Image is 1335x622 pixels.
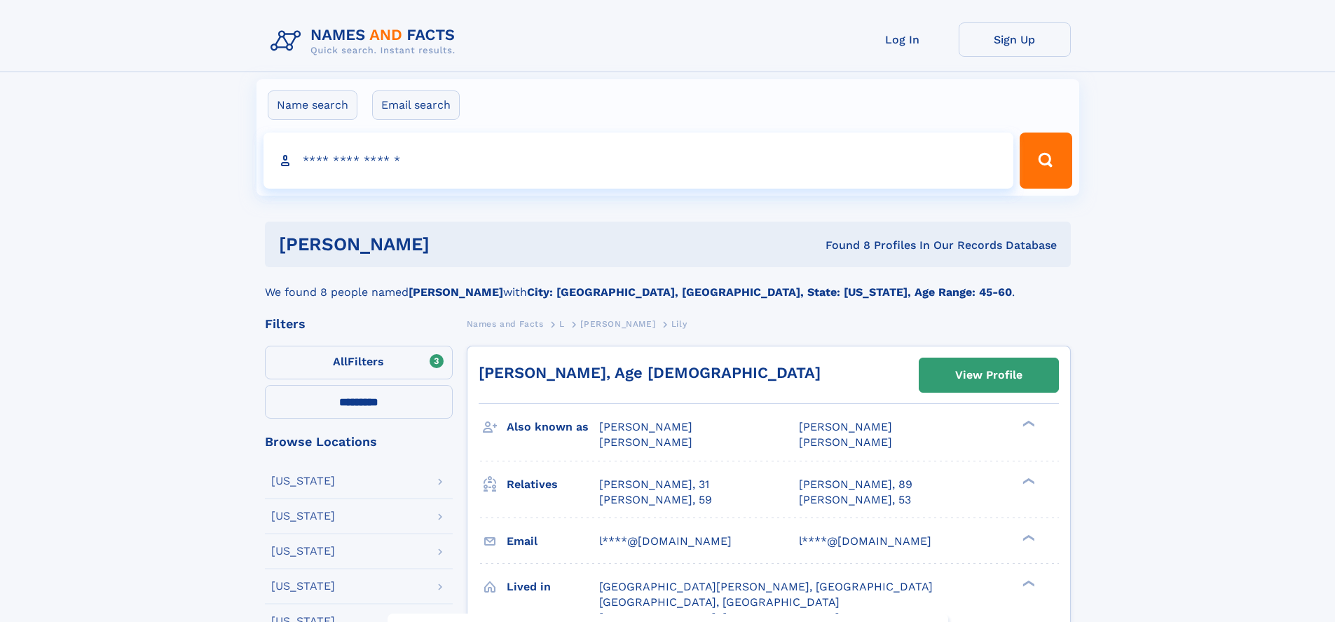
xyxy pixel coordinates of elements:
[1019,476,1036,485] div: ❯
[627,238,1057,253] div: Found 8 Profiles In Our Records Database
[527,285,1012,299] b: City: [GEOGRAPHIC_DATA], [GEOGRAPHIC_DATA], State: [US_STATE], Age Range: 45-60
[1019,533,1036,542] div: ❯
[799,420,892,433] span: [PERSON_NAME]
[507,473,599,496] h3: Relatives
[959,22,1071,57] a: Sign Up
[599,435,692,449] span: [PERSON_NAME]
[409,285,503,299] b: [PERSON_NAME]
[599,580,933,593] span: [GEOGRAPHIC_DATA][PERSON_NAME], [GEOGRAPHIC_DATA]
[799,435,892,449] span: [PERSON_NAME]
[333,355,348,368] span: All
[265,22,467,60] img: Logo Names and Facts
[271,581,335,592] div: [US_STATE]
[263,133,1014,189] input: search input
[919,358,1058,392] a: View Profile
[599,420,692,433] span: [PERSON_NAME]
[799,492,911,508] a: [PERSON_NAME], 53
[559,319,565,329] span: L
[507,529,599,553] h3: Email
[507,575,599,599] h3: Lived in
[1019,419,1036,428] div: ❯
[580,315,655,332] a: [PERSON_NAME]
[671,319,687,329] span: Lily
[279,236,628,253] h1: [PERSON_NAME]
[955,359,1022,391] div: View Profile
[467,315,544,332] a: Names and Facts
[271,511,335,522] div: [US_STATE]
[265,346,453,379] label: Filters
[271,475,335,487] div: [US_STATE]
[372,90,460,120] label: Email search
[1020,133,1072,189] button: Search Button
[599,595,840,609] span: [GEOGRAPHIC_DATA], [GEOGRAPHIC_DATA]
[265,267,1071,301] div: We found 8 people named with .
[265,318,453,330] div: Filters
[265,435,453,448] div: Browse Locations
[559,315,565,332] a: L
[847,22,959,57] a: Log In
[268,90,357,120] label: Name search
[599,477,709,492] a: [PERSON_NAME], 31
[580,319,655,329] span: [PERSON_NAME]
[507,415,599,439] h3: Also known as
[599,492,712,508] a: [PERSON_NAME], 59
[271,546,335,557] div: [US_STATE]
[1019,579,1036,588] div: ❯
[799,477,912,492] a: [PERSON_NAME], 89
[479,364,821,381] a: [PERSON_NAME], Age [DEMOGRAPHIC_DATA]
